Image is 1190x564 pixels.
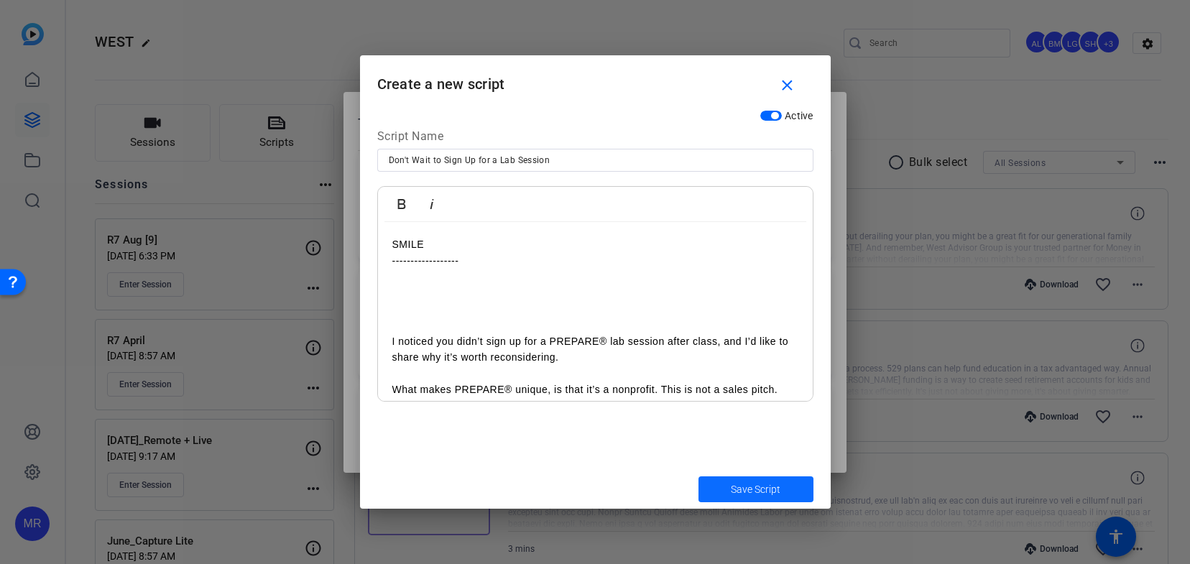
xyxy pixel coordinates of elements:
p: SMILE [392,236,798,252]
p: What makes PREPARE® unique, is that it’s a nonprofit. This is not a sales pitch. You won’t be sol... [392,382,798,430]
h1: Create a new script [360,55,831,102]
p: ------------------ [392,253,798,269]
span: Save Script [731,482,780,497]
input: Enter Script Name [389,152,802,169]
div: Script Name [377,128,813,149]
button: Save Script [698,476,813,502]
span: Active [785,110,813,121]
button: Bold (Ctrl+B) [388,190,415,218]
p: I noticed you didn’t sign up for a PREPARE® lab session after class, and I’d like to share why it... [392,333,798,366]
mat-icon: close [778,77,796,95]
